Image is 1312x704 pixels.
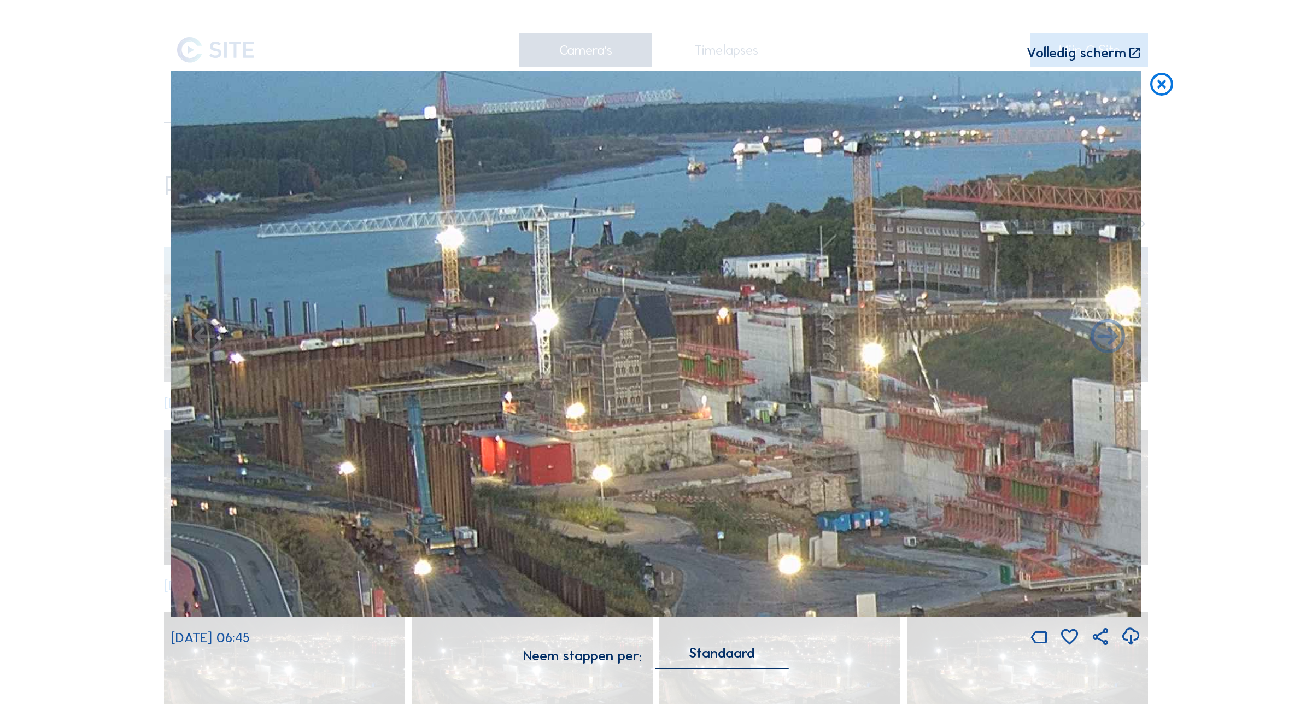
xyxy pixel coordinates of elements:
img: Image [171,71,1141,616]
div: Volledig scherm [1027,46,1126,60]
i: Back [1087,317,1128,358]
span: [DATE] 06:45 [171,629,250,646]
div: Standaard [655,648,789,668]
i: Forward [184,317,225,358]
div: Neem stappen per: [523,649,642,662]
div: Standaard [689,648,754,658]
